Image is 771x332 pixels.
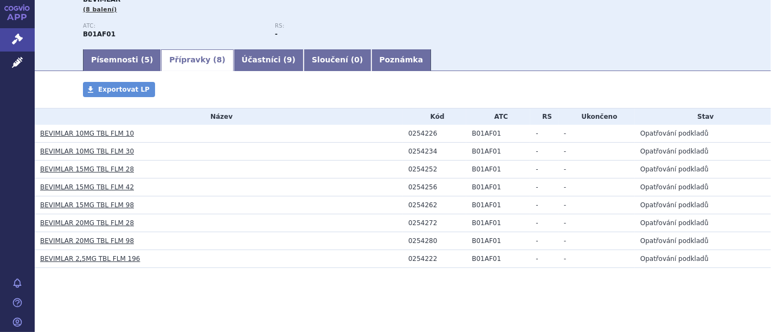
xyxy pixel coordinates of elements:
a: BEVIMLAR 10MG TBL FLM 10 [40,130,134,137]
span: 0 [354,55,359,64]
a: BEVIMLAR 15MG TBL FLM 28 [40,165,134,173]
span: - [564,183,566,191]
span: - [536,130,538,137]
span: - [564,255,566,263]
a: BEVIMLAR 20MG TBL FLM 98 [40,237,134,245]
div: 0254262 [408,201,466,209]
div: 0254252 [408,165,466,173]
span: - [564,237,566,245]
td: Opatřování podkladů [635,161,771,178]
td: RIVAROXABAN [466,214,530,232]
td: RIVAROXABAN [466,178,530,196]
span: - [536,237,538,245]
th: Kód [403,108,466,125]
a: BEVIMLAR 2,5MG TBL FLM 196 [40,255,140,263]
div: 0254256 [408,183,466,191]
td: RIVAROXABAN [466,125,530,143]
td: Opatřování podkladů [635,250,771,268]
td: Opatřování podkladů [635,196,771,214]
div: 0254226 [408,130,466,137]
th: Stav [635,108,771,125]
th: RS [530,108,558,125]
th: Název [35,108,403,125]
span: - [564,201,566,209]
a: Sloučení (0) [304,49,371,71]
td: Opatřování podkladů [635,125,771,143]
span: 5 [144,55,150,64]
span: - [564,165,566,173]
span: - [536,165,538,173]
span: - [536,201,538,209]
td: RIVAROXABAN [466,143,530,161]
p: RS: [275,23,456,29]
span: - [564,148,566,155]
span: 8 [217,55,222,64]
div: 0254222 [408,255,466,263]
span: - [536,148,538,155]
div: 0254280 [408,237,466,245]
th: ATC [466,108,530,125]
td: RIVAROXABAN [466,196,530,214]
a: Poznámka [371,49,432,71]
td: Opatřování podkladů [635,214,771,232]
span: - [536,183,538,191]
a: BEVIMLAR 10MG TBL FLM 30 [40,148,134,155]
td: Opatřování podkladů [635,178,771,196]
td: RIVAROXABAN [466,250,530,268]
a: Exportovat LP [83,82,155,97]
strong: - [275,30,278,38]
a: Přípravky (8) [161,49,233,71]
td: Opatřování podkladů [635,143,771,161]
span: (8 balení) [83,6,117,13]
div: 0254272 [408,219,466,227]
span: 9 [287,55,292,64]
a: BEVIMLAR 15MG TBL FLM 42 [40,183,134,191]
a: Účastníci (9) [234,49,304,71]
td: RIVAROXABAN [466,161,530,178]
a: Písemnosti (5) [83,49,161,71]
span: - [564,219,566,227]
td: RIVAROXABAN [466,232,530,250]
div: 0254234 [408,148,466,155]
strong: RIVAROXABAN [83,30,115,38]
span: Exportovat LP [98,86,150,93]
a: BEVIMLAR 15MG TBL FLM 98 [40,201,134,209]
th: Ukončeno [558,108,635,125]
span: - [564,130,566,137]
span: - [536,255,538,263]
a: BEVIMLAR 20MG TBL FLM 28 [40,219,134,227]
td: Opatřování podkladů [635,232,771,250]
p: ATC: [83,23,264,29]
span: - [536,219,538,227]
